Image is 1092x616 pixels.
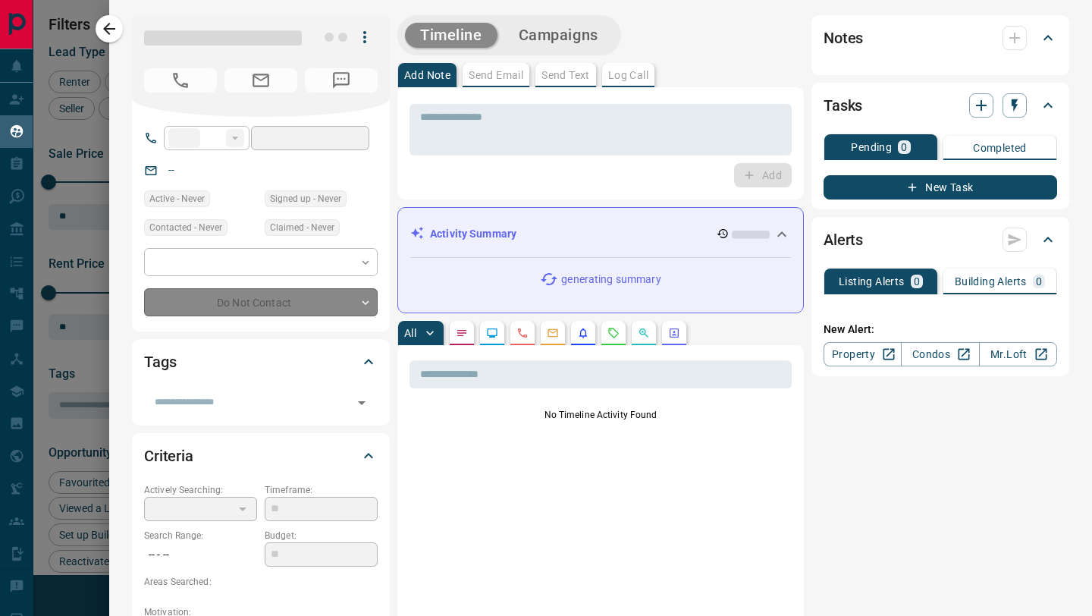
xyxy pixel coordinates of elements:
svg: Requests [607,327,620,339]
h2: Tasks [824,93,862,118]
button: Campaigns [504,23,613,48]
button: Open [351,392,372,413]
svg: Opportunities [638,327,650,339]
div: Notes [824,20,1057,56]
div: Alerts [824,222,1057,258]
h2: Notes [824,26,863,50]
p: Actively Searching: [144,483,257,497]
p: Timeframe: [265,483,378,497]
p: 0 [914,276,920,287]
div: Tasks [824,87,1057,124]
p: Completed [973,143,1027,153]
a: Property [824,342,902,366]
p: generating summary [561,272,661,288]
p: Listing Alerts [839,276,905,287]
div: Activity Summary [410,220,791,248]
span: No Number [144,68,217,93]
p: Activity Summary [430,226,516,242]
p: New Alert: [824,322,1057,338]
svg: Lead Browsing Activity [486,327,498,339]
p: Budget: [265,529,378,542]
p: Areas Searched: [144,575,378,589]
button: New Task [824,175,1057,200]
svg: Listing Alerts [577,327,589,339]
div: Tags [144,344,378,380]
p: -- - -- [144,542,257,567]
p: 0 [901,142,907,152]
p: All [404,328,416,338]
h2: Criteria [144,444,193,468]
span: Signed up - Never [270,191,341,206]
p: Search Range: [144,529,257,542]
button: Timeline [405,23,497,48]
span: No Number [305,68,378,93]
a: Condos [901,342,979,366]
div: Do Not Contact [144,288,378,316]
svg: Emails [547,327,559,339]
svg: Agent Actions [668,327,680,339]
span: Contacted - Never [149,220,222,235]
h2: Tags [144,350,176,374]
p: No Timeline Activity Found [409,408,792,422]
div: Criteria [144,438,378,474]
p: Building Alerts [955,276,1027,287]
svg: Notes [456,327,468,339]
span: Claimed - Never [270,220,334,235]
span: Active - Never [149,191,205,206]
h2: Alerts [824,228,863,252]
p: Pending [851,142,892,152]
span: No Email [224,68,297,93]
p: 0 [1036,276,1042,287]
a: Mr.Loft [979,342,1057,366]
p: Add Note [404,70,450,80]
a: -- [168,164,174,176]
svg: Calls [516,327,529,339]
